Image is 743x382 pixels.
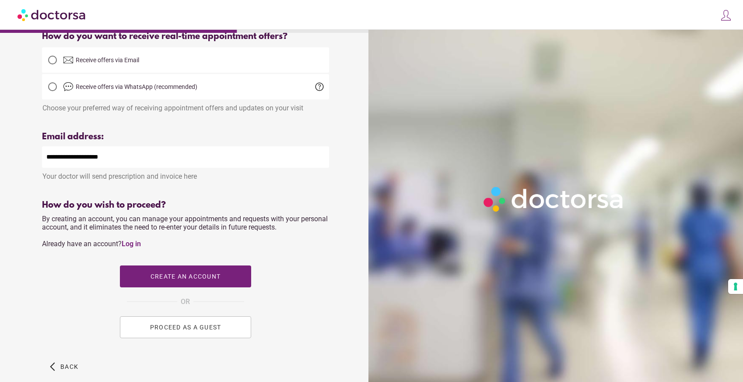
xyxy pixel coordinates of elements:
[76,57,139,64] span: Receive offers via Email
[42,168,329,180] div: Your doctor will send prescription and invoice here
[42,215,328,248] span: By creating an account, you can manage your appointments and requests with your personal account,...
[122,240,141,248] a: Log in
[720,9,732,21] img: icons8-customer-100.png
[150,273,220,280] span: Create an account
[76,83,197,90] span: Receive offers via WhatsApp (recommended)
[314,81,325,92] span: help
[42,99,329,112] div: Choose your preferred way of receiving appointment offers and updates on your visit
[42,32,329,42] div: How do you want to receive real-time appointment offers?
[150,324,221,331] span: PROCEED AS A GUEST
[18,5,87,25] img: Doctorsa.com
[120,316,251,338] button: PROCEED AS A GUEST
[63,81,74,92] img: chat
[480,183,628,216] img: Logo-Doctorsa-trans-White-partial-flat.png
[42,200,329,210] div: How do you wish to proceed?
[46,356,82,378] button: arrow_back_ios Back
[120,265,251,287] button: Create an account
[63,55,74,65] img: email
[42,132,329,142] div: Email address:
[181,296,190,308] span: OR
[60,363,78,370] span: Back
[728,279,743,294] button: Your consent preferences for tracking technologies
